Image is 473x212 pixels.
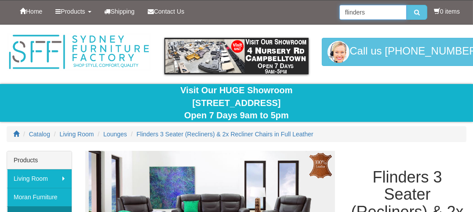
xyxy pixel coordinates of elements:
span: Contact Us [154,8,184,15]
a: Lounges [103,131,127,138]
span: Products [61,8,85,15]
a: Shipping [98,0,142,22]
div: Products [7,151,72,169]
a: Products [49,0,98,22]
a: Flinders 3 Seater (Recliners) & 2x Recliner Chairs in Full Leather [137,131,313,138]
a: Home [13,0,49,22]
li: 0 items [434,7,460,16]
span: Shipping [111,8,135,15]
a: Contact Us [141,0,191,22]
a: Living Room [7,169,72,188]
a: Living Room [60,131,94,138]
div: Visit Our HUGE Showroom [STREET_ADDRESS] Open 7 Days 9am to 5pm [7,84,466,122]
a: Moran Furniture [7,188,72,206]
img: Sydney Furniture Factory [7,33,151,71]
input: Site search [339,5,407,20]
span: Home [26,8,42,15]
a: Catalog [29,131,50,138]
